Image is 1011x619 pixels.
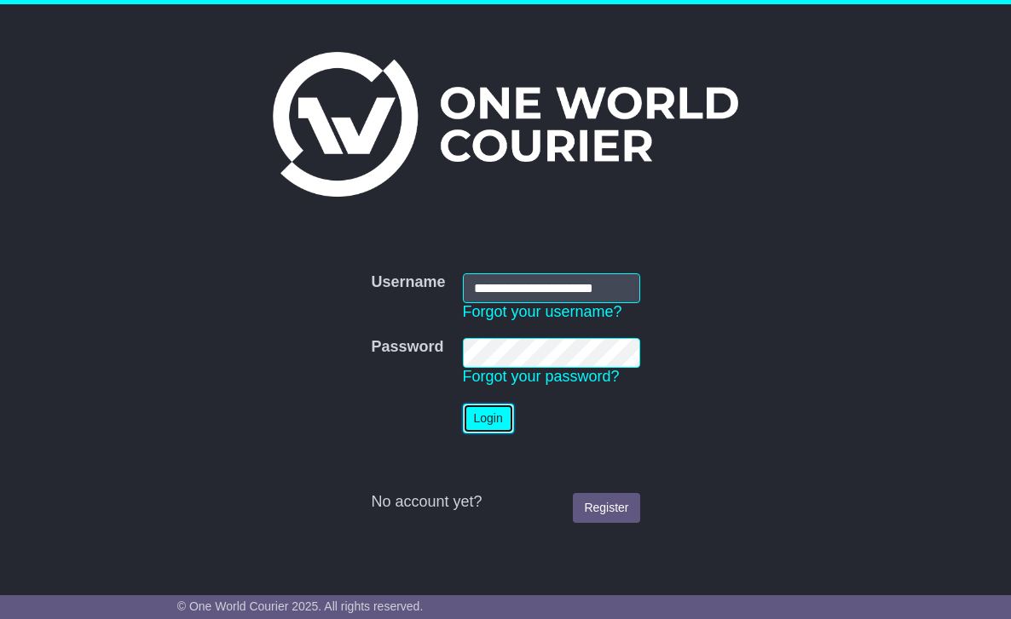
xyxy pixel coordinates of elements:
[371,338,443,357] label: Password
[371,493,639,512] div: No account yet?
[573,493,639,523] a: Register
[371,273,445,292] label: Username
[463,303,622,320] a: Forgot your username?
[463,404,514,433] button: Login
[177,599,424,613] span: © One World Courier 2025. All rights reserved.
[273,52,738,197] img: One World
[463,368,620,385] a: Forgot your password?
